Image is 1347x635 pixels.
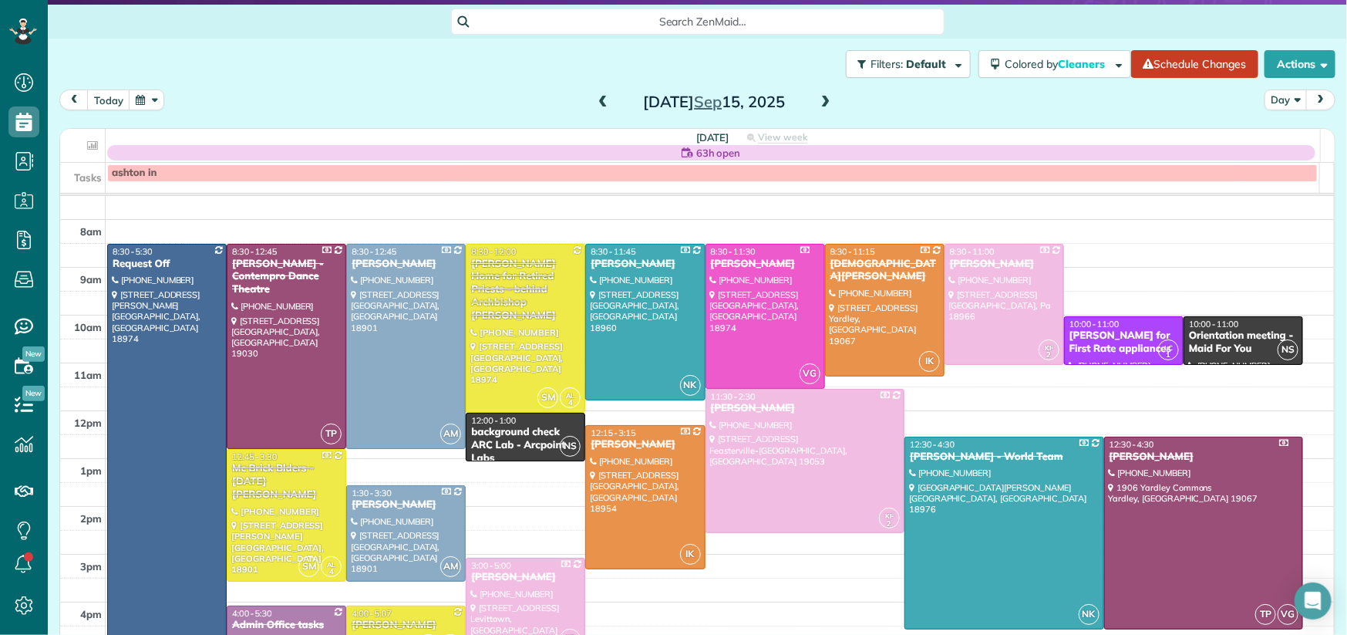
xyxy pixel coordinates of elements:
[1131,50,1258,78] a: Schedule Changes
[567,391,575,400] span: AL
[907,57,948,71] span: Default
[327,560,335,569] span: AL
[232,608,272,619] span: 4:00 - 5:30
[591,427,635,438] span: 12:15 - 3:15
[1164,343,1173,352] span: LC
[231,619,342,632] div: Admin Office tasks
[680,375,701,396] span: NK
[80,608,102,620] span: 4pm
[561,396,580,410] small: 4
[885,512,894,520] span: KF
[352,246,396,257] span: 8:30 - 12:45
[1295,583,1332,620] div: Open Intercom Messenger
[232,246,277,257] span: 8:30 - 12:45
[59,90,89,110] button: prev
[1045,343,1053,352] span: KF
[87,90,130,110] button: today
[590,258,700,271] div: [PERSON_NAME]
[231,462,342,502] div: Mc Brick Blders - [DATE][PERSON_NAME]
[471,415,516,426] span: 12:00 - 1:00
[949,258,1059,271] div: [PERSON_NAME]
[22,386,45,401] span: New
[351,619,461,632] div: [PERSON_NAME]
[696,145,741,160] span: 63h open
[680,544,701,565] span: IK
[74,321,102,333] span: 10am
[1079,604,1099,625] span: NK
[1109,451,1299,464] div: [PERSON_NAME]
[471,560,511,571] span: 3:00 - 5:00
[1264,50,1335,78] button: Actions
[1069,319,1120,329] span: 10:00 - 11:00
[471,246,516,257] span: 8:30 - 12:00
[1306,90,1335,110] button: next
[694,92,722,111] span: Sep
[112,258,222,271] div: Request Off
[112,167,157,179] span: ashton in
[80,464,102,477] span: 1pm
[1278,339,1298,360] span: NS
[113,246,153,257] span: 8:30 - 5:30
[950,246,995,257] span: 8:30 - 11:00
[1069,329,1179,356] div: [PERSON_NAME] for First Rate appliances
[80,225,102,238] span: 8am
[880,517,899,532] small: 2
[909,451,1099,464] div: [PERSON_NAME] - World Team
[351,498,461,512] div: [PERSON_NAME]
[352,488,392,498] span: 1:30 - 3:30
[1278,604,1298,625] span: VG
[440,556,461,577] span: AM
[711,391,756,402] span: 11:30 - 2:30
[470,571,581,584] div: [PERSON_NAME]
[710,402,901,415] div: [PERSON_NAME]
[800,363,820,384] span: VG
[80,512,102,525] span: 2pm
[590,438,700,451] div: [PERSON_NAME]
[351,258,461,271] div: [PERSON_NAME]
[1188,329,1298,356] div: Orientation meeting - Maid For You
[758,131,807,144] span: View week
[74,417,102,429] span: 12pm
[910,439,955,450] span: 12:30 - 4:30
[322,565,341,579] small: 4
[830,246,875,257] span: 8:30 - 11:15
[470,258,581,323] div: [PERSON_NAME] Home for Retired Priests - behind Archbishop [PERSON_NAME]
[830,258,940,284] div: [DEMOGRAPHIC_DATA][PERSON_NAME]
[80,560,102,573] span: 3pm
[74,369,102,381] span: 11am
[711,246,756,257] span: 8:30 - 11:30
[978,50,1131,78] button: Colored byCleaners
[1159,348,1178,363] small: 1
[871,57,904,71] span: Filters:
[618,93,810,110] h2: [DATE] 15, 2025
[1264,90,1308,110] button: Day
[1039,348,1059,363] small: 2
[80,273,102,285] span: 9am
[537,387,558,408] span: SM
[231,258,342,297] div: [PERSON_NAME] - Contempro Dance Theatre
[591,246,635,257] span: 8:30 - 11:45
[321,424,342,444] span: TP
[298,556,319,577] span: SM
[352,608,392,619] span: 4:00 - 5:07
[696,131,729,144] span: [DATE]
[560,436,581,457] span: NS
[440,424,461,444] span: AM
[470,426,581,465] div: background check ARC Lab - Arcpoint Labs
[232,451,277,462] span: 12:45 - 3:30
[22,346,45,362] span: New
[1255,604,1276,625] span: TP
[846,50,971,78] button: Filters: Default
[710,258,820,271] div: [PERSON_NAME]
[838,50,971,78] a: Filters: Default
[1059,57,1108,71] span: Cleaners
[1189,319,1239,329] span: 10:00 - 11:00
[919,351,940,372] span: IK
[1005,57,1111,71] span: Colored by
[1110,439,1154,450] span: 12:30 - 4:30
